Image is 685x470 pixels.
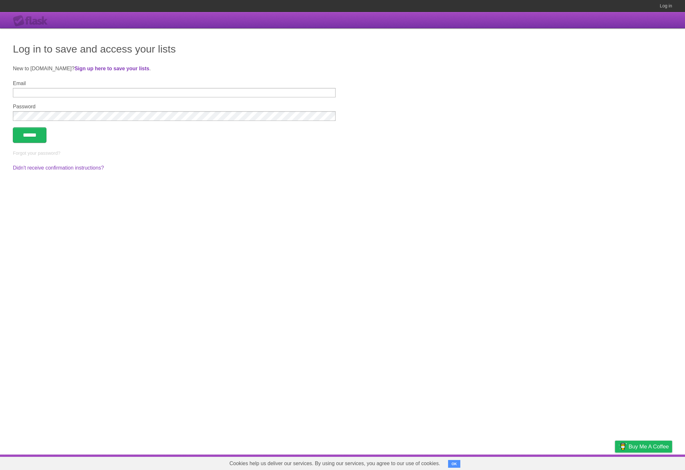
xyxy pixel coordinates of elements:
[13,15,52,27] div: Flask
[13,41,672,57] h1: Log in to save and access your lists
[607,456,623,468] a: Privacy
[74,66,149,71] a: Sign up here to save your lists
[585,456,599,468] a: Terms
[13,65,672,73] p: New to [DOMAIN_NAME]? .
[529,456,543,468] a: About
[223,457,447,470] span: Cookies help us deliver our services. By using our services, you agree to our use of cookies.
[618,441,627,452] img: Buy me a coffee
[551,456,577,468] a: Developers
[13,165,104,171] a: Didn't receive confirmation instructions?
[631,456,672,468] a: Suggest a feature
[629,441,669,452] span: Buy me a coffee
[615,441,672,453] a: Buy me a coffee
[13,104,336,110] label: Password
[448,460,461,468] button: OK
[13,151,60,156] a: Forgot your password?
[13,81,336,86] label: Email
